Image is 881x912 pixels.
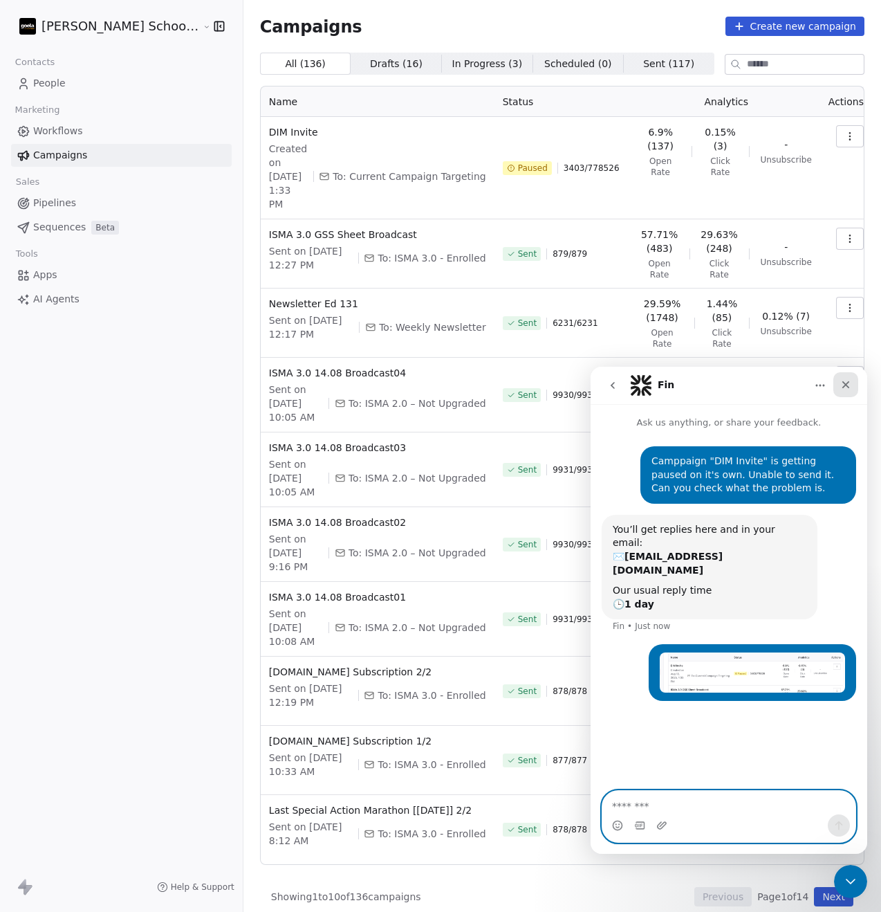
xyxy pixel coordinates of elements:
[11,144,232,167] a: Campaigns
[643,57,694,71] span: Sent ( 117 )
[761,326,812,337] span: Unsubscribe
[518,539,537,550] span: Sent
[518,318,537,329] span: Sent
[41,17,199,35] span: [PERSON_NAME] School of Finance LLP
[784,240,788,254] span: -
[494,86,633,117] th: Status
[641,366,684,394] span: 21.19% (1561)
[261,86,494,117] th: Name
[518,755,537,766] span: Sent
[269,366,486,380] span: ISMA 3.0 14.08 Broadcast04
[762,309,810,323] span: 0.12% (7)
[269,441,486,455] span: ISMA 3.0 14.08 Broadcast03
[11,72,232,95] a: People
[269,457,324,499] span: Sent on [DATE] 10:05 AM
[33,124,83,138] span: Workflows
[518,824,537,835] span: Sent
[269,516,486,529] span: ISMA 3.0 14.08 Broadcast02
[349,471,486,485] span: To: ISMA 2.0 – Not Upgraded
[269,383,324,424] span: Sent on [DATE] 10:05 AM
[641,228,678,255] span: 57.71% (483)
[834,865,867,898] iframe: Intercom live chat
[269,125,486,139] span: DIM Invite
[725,17,864,36] button: Create new campaign
[33,76,66,91] span: People
[349,546,486,560] span: To: ISMA 2.0 – Not Upgraded
[703,125,737,153] span: 0.15% (3)
[820,86,872,117] th: Actions
[9,52,61,73] span: Contacts
[518,464,537,475] span: Sent
[553,614,597,625] span: 9931 / 9931
[370,57,423,71] span: Drafts ( 16 )
[11,120,232,143] a: Workflows
[641,125,680,153] span: 6.9% (137)
[269,820,353,848] span: Sent on [DATE] 8:12 AM
[33,220,86,235] span: Sequences
[269,751,353,778] span: Sent on [DATE] 10:33 AM
[269,228,486,241] span: ISMA 3.0 GSS Sheet Broadcast
[784,138,788,152] span: -
[814,887,853,906] button: Next
[553,248,587,259] span: 879 / 879
[11,264,232,286] a: Apps
[706,297,738,325] span: 1.44% (85)
[544,57,612,71] span: Scheduled ( 0 )
[269,532,323,574] span: Sent on [DATE] 9:16 PM
[378,688,485,702] span: To: ISMA 3.0 - Enrolled
[706,366,738,394] span: 0.23% (17)
[703,156,737,178] span: Click Rate
[269,244,353,272] span: Sent on [DATE] 12:27 PM
[518,686,537,697] span: Sent
[17,15,192,38] button: [PERSON_NAME] School of Finance LLP
[591,367,867,854] iframe: To enrich screen reader interactions, please activate Accessibility in Grammarly extension settings
[378,758,485,772] span: To: ISMA 3.0 - Enrolled
[452,57,523,71] span: In Progress ( 3 )
[694,887,752,906] button: Previous
[269,142,308,211] span: Created on [DATE] 1:33 PM
[333,170,485,183] span: To: Current Campaign Targeting
[91,221,119,235] span: Beta
[757,890,808,904] span: Page 1 of 14
[641,327,684,349] span: Open Rate
[379,320,486,334] span: To: Weekly Newsletter
[706,327,738,349] span: Click Rate
[378,251,485,265] span: To: ISMA 3.0 - Enrolled
[701,258,738,280] span: Click Rate
[271,890,421,904] span: Showing 1 to 10 of 136 campaigns
[564,163,620,174] span: 3403 / 778526
[518,248,537,259] span: Sent
[260,17,362,36] span: Campaigns
[269,297,486,311] span: Newsletter Ed 131
[33,292,80,307] span: AI Agents
[641,156,680,178] span: Open Rate
[33,268,57,282] span: Apps
[641,258,678,280] span: Open Rate
[269,803,486,817] span: Last Special Action Marathon [[DATE]] 2/2
[269,313,354,341] span: Sent on [DATE] 12:17 PM
[269,665,486,679] span: [DOMAIN_NAME] Subscription 2/2
[269,607,324,648] span: Sent on [DATE] 10:08 AM
[761,257,812,268] span: Unsubscribe
[11,192,232,215] a: Pipelines
[10,244,44,264] span: Tools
